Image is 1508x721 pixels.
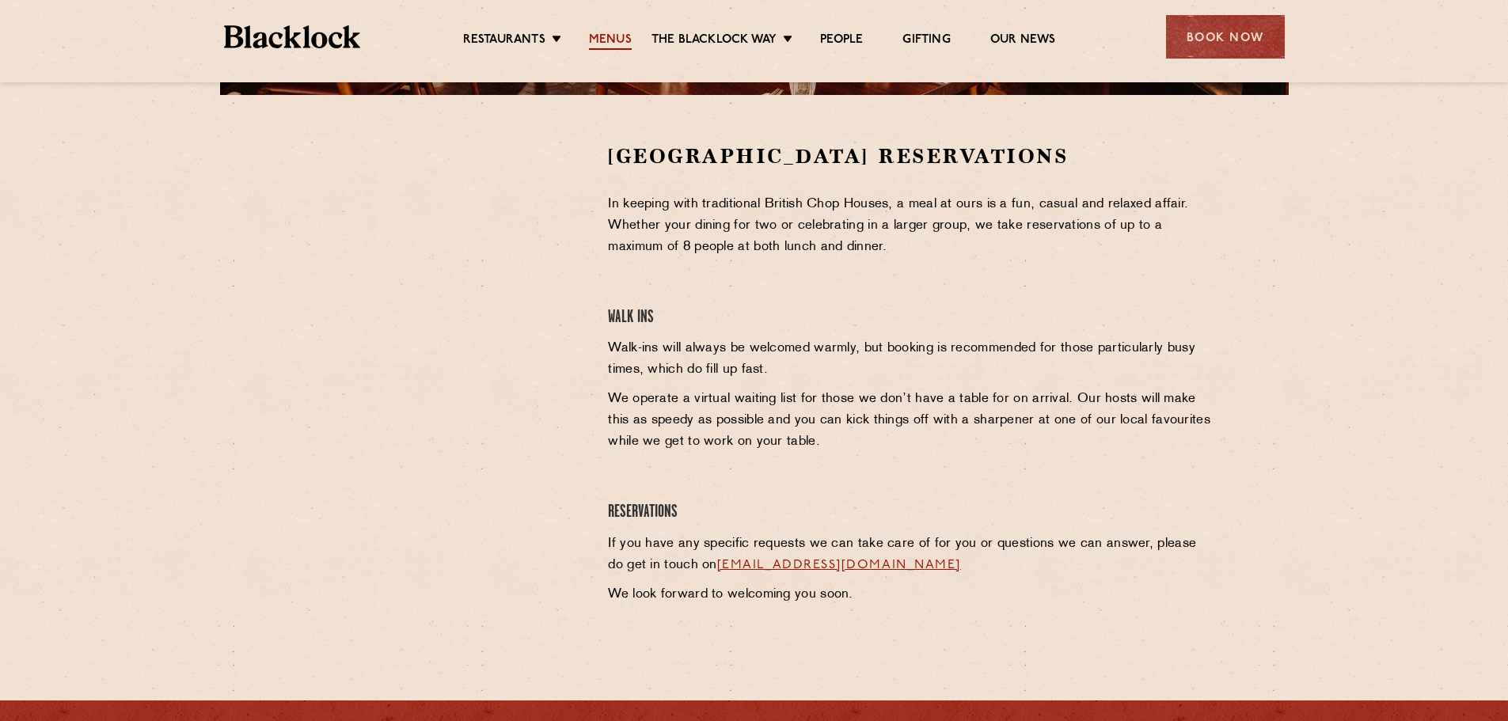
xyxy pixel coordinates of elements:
p: If you have any specific requests we can take care of for you or questions we can answer, please ... [608,533,1215,576]
a: [EMAIL_ADDRESS][DOMAIN_NAME] [717,559,961,571]
a: People [820,32,863,50]
div: Book Now [1166,15,1285,59]
a: Menus [589,32,632,50]
h4: Walk Ins [608,307,1215,328]
h4: Reservations [608,502,1215,523]
a: Gifting [902,32,950,50]
h2: [GEOGRAPHIC_DATA] Reservations [608,142,1215,170]
img: BL_Textured_Logo-footer-cropped.svg [224,25,361,48]
a: Our News [990,32,1056,50]
p: We look forward to welcoming you soon. [608,584,1215,605]
iframe: OpenTable make booking widget [350,142,527,381]
p: Walk-ins will always be welcomed warmly, but booking is recommended for those particularly busy t... [608,338,1215,381]
a: Restaurants [463,32,545,50]
p: We operate a virtual waiting list for those we don’t have a table for on arrival. Our hosts will ... [608,389,1215,453]
a: The Blacklock Way [651,32,777,50]
p: In keeping with traditional British Chop Houses, a meal at ours is a fun, casual and relaxed affa... [608,194,1215,258]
